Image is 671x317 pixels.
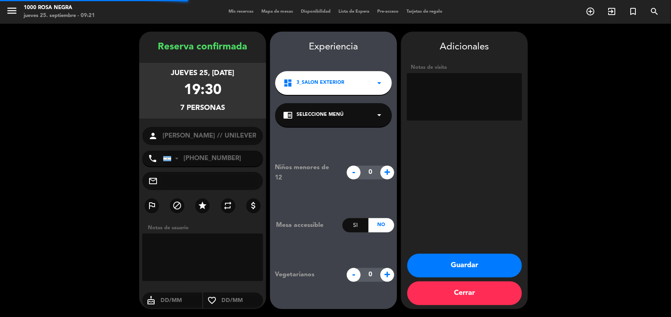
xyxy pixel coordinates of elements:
i: star [198,201,207,210]
i: exit_to_app [607,7,616,16]
span: Pre-acceso [373,9,403,14]
span: Tarjetas de regalo [403,9,446,14]
button: menu [6,5,18,19]
button: Guardar [407,254,522,277]
i: search [650,7,659,16]
div: Mesa accessible [270,220,342,230]
span: 3_SALON EXTERIOR [297,79,344,87]
div: Notas de visita [407,63,522,72]
i: attach_money [249,201,258,210]
i: repeat [223,201,233,210]
i: add_circle_outline [586,7,595,16]
div: Reserva confirmada [139,40,266,55]
span: Mapa de mesas [257,9,297,14]
i: chrome_reader_mode [283,110,293,120]
i: menu [6,5,18,17]
i: mail_outline [148,176,158,186]
div: Niños menores de 12 [269,162,343,183]
div: Adicionales [407,40,522,55]
div: jueves 25. septiembre - 09:21 [24,12,95,20]
i: favorite_border [203,296,221,305]
button: Cerrar [407,281,522,305]
i: phone [148,154,157,163]
i: outlined_flag [147,201,157,210]
span: + [380,268,394,282]
i: block [172,201,182,210]
div: Notas de usuario [144,224,266,232]
i: cake [142,296,160,305]
div: 19:30 [184,79,221,102]
div: Si [342,218,368,232]
span: Disponibilidad [297,9,335,14]
div: No [369,218,394,232]
input: DD/MM [160,296,202,306]
div: Vegetarianos [269,270,343,280]
span: Lista de Espera [335,9,373,14]
span: - [347,268,361,282]
span: Seleccione Menú [297,111,344,119]
i: person [148,131,158,141]
div: Argentina: +54 [163,151,181,166]
i: arrow_drop_down [374,110,384,120]
i: dashboard [283,78,293,88]
div: 1000 Rosa Negra [24,4,95,12]
span: + [380,166,394,179]
span: Mis reservas [225,9,257,14]
div: Experiencia [270,40,397,55]
input: DD/MM [221,296,263,306]
span: - [347,166,361,179]
div: 7 personas [180,102,225,114]
i: arrow_drop_down [374,78,384,88]
i: turned_in_not [628,7,638,16]
div: jueves 25, [DATE] [171,68,234,79]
